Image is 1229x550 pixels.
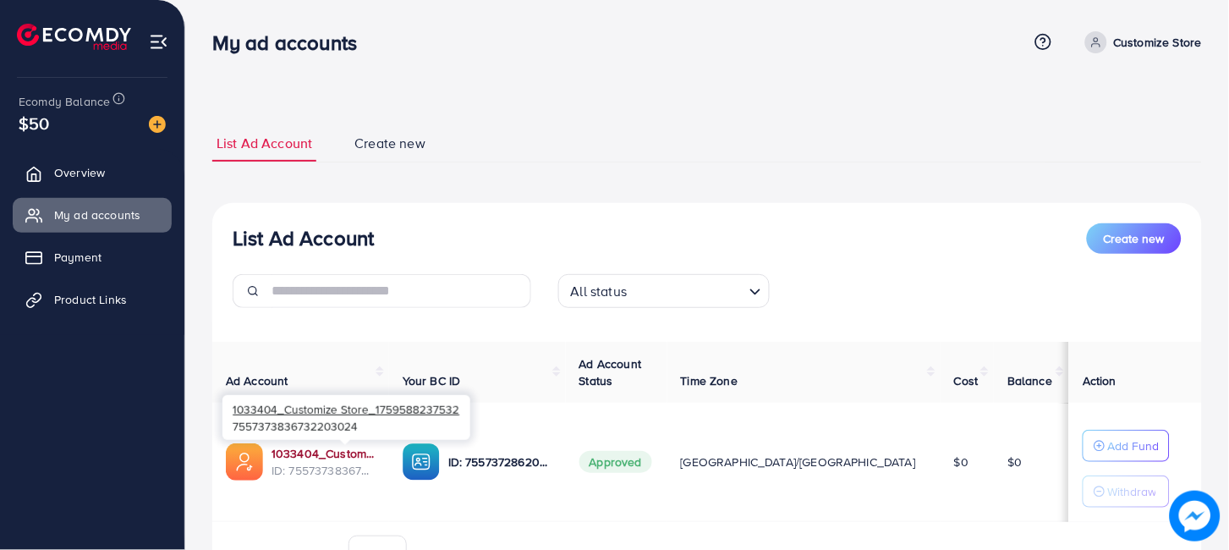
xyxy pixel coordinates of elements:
span: Cost [954,372,979,389]
span: [GEOGRAPHIC_DATA]/[GEOGRAPHIC_DATA] [681,454,916,470]
a: Overview [13,156,172,190]
p: Add Fund [1107,436,1159,456]
button: Withdraw [1083,476,1170,508]
a: Customize Store [1078,31,1202,53]
h3: My ad accounts [212,30,370,55]
button: Create new [1087,223,1182,254]
span: Ad Account [226,372,288,389]
img: ic-ads-acc.e4c84228.svg [226,443,263,481]
span: Action [1083,372,1117,389]
span: ID: 7557373836732203024 [272,462,376,479]
img: image [1174,495,1217,538]
h3: List Ad Account [233,226,374,250]
span: Your BC ID [403,372,461,389]
div: 7557373836732203024 [222,395,470,440]
span: Balance [1007,372,1052,389]
a: 1033404_Customize Store_1759588237532 [272,445,376,462]
p: Customize Store [1114,32,1202,52]
span: $50 [19,111,49,135]
a: Payment [13,240,172,274]
button: Add Fund [1083,430,1170,462]
span: $0 [1007,454,1022,470]
span: Product Links [54,291,127,308]
p: ID: 7557372862089216008 [448,452,552,472]
img: image [149,116,166,133]
img: logo [17,24,131,50]
input: Search for option [632,276,742,304]
div: Search for option [558,274,770,308]
img: ic-ba-acc.ded83a64.svg [403,443,440,481]
span: 1033404_Customize Store_1759588237532 [233,401,459,417]
span: Payment [54,249,102,266]
img: menu [149,32,168,52]
span: Create new [1104,230,1165,247]
a: My ad accounts [13,198,172,232]
span: $0 [954,454,968,470]
span: Ad Account Status [579,355,642,389]
span: Overview [54,164,105,181]
a: Product Links [13,283,172,316]
span: Create new [354,134,425,153]
span: My ad accounts [54,206,140,223]
p: Withdraw [1107,481,1156,502]
span: Approved [579,451,652,473]
span: Time Zone [681,372,738,389]
span: Ecomdy Balance [19,93,110,110]
span: List Ad Account [217,134,312,153]
span: All status [568,279,631,304]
